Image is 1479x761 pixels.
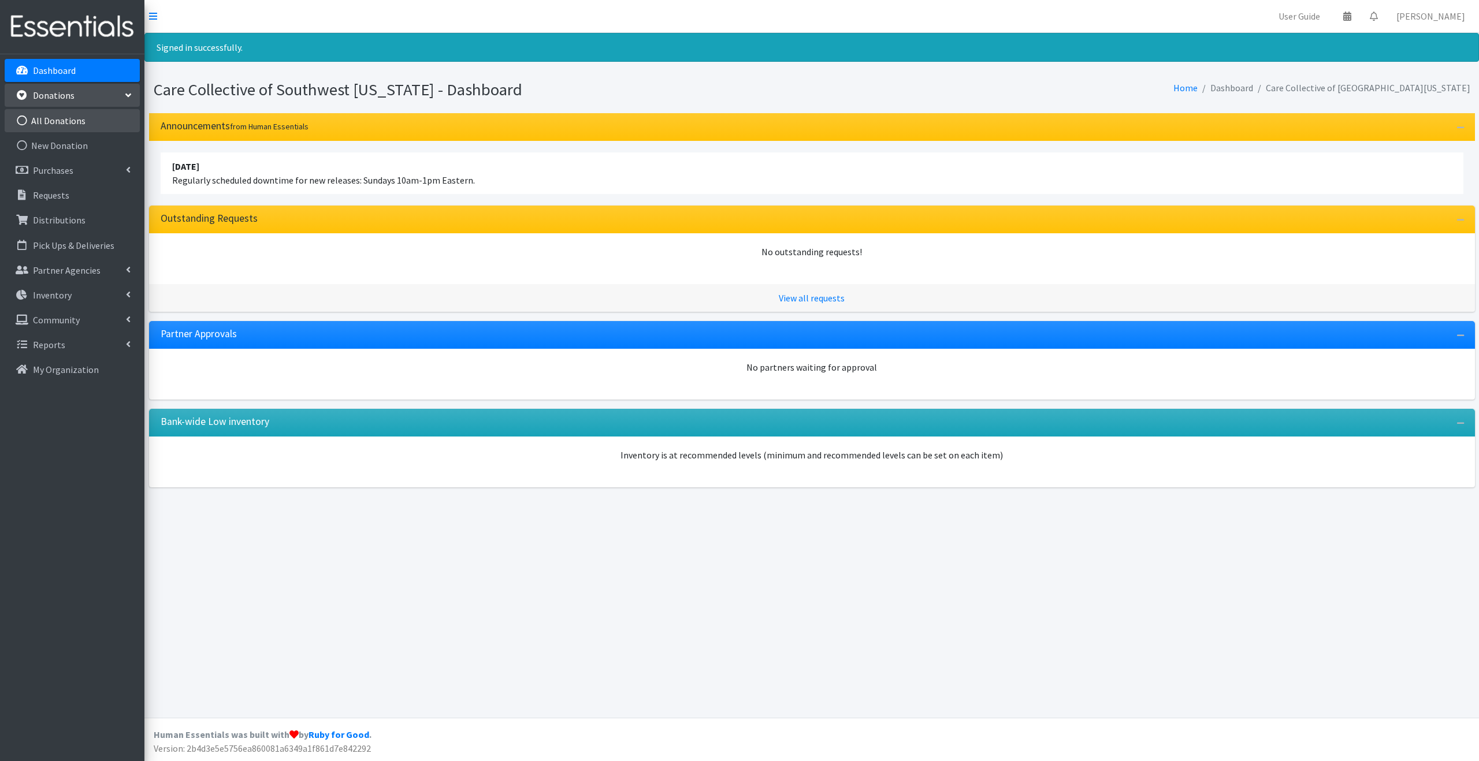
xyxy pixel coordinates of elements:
h3: Bank-wide Low inventory [161,416,269,428]
h1: Care Collective of Southwest [US_STATE] - Dashboard [154,80,808,100]
h3: Partner Approvals [161,328,237,340]
a: View all requests [779,292,845,304]
p: My Organization [33,364,99,375]
p: Donations [33,89,75,101]
p: Purchases [33,165,73,176]
p: Pick Ups & Deliveries [33,240,114,251]
strong: Human Essentials was built with by . [154,729,371,740]
li: Care Collective of [GEOGRAPHIC_DATA][US_STATE] [1253,80,1470,96]
a: My Organization [5,358,140,381]
p: Requests [33,189,69,201]
a: Partner Agencies [5,259,140,282]
h3: Outstanding Requests [161,212,258,225]
p: Partner Agencies [33,264,101,276]
a: Distributions [5,208,140,232]
a: Home [1173,82,1198,94]
p: Community [33,314,80,326]
img: HumanEssentials [5,8,140,46]
a: All Donations [5,109,140,132]
a: [PERSON_NAME] [1387,5,1474,28]
p: Inventory [33,289,72,301]
a: Donations [5,84,140,107]
span: Version: 2b4d3e5e5756ea860081a6349a1f861d7e842292 [154,743,371,754]
a: Reports [5,333,140,356]
a: Dashboard [5,59,140,82]
div: No partners waiting for approval [161,360,1463,374]
a: New Donation [5,134,140,157]
li: Dashboard [1198,80,1253,96]
div: No outstanding requests! [161,245,1463,259]
small: from Human Essentials [230,121,309,132]
p: Dashboard [33,65,76,76]
h3: Announcements [161,120,309,132]
a: Purchases [5,159,140,182]
strong: [DATE] [172,161,199,172]
p: Reports [33,339,65,350]
a: Pick Ups & Deliveries [5,234,140,257]
a: User Guide [1269,5,1329,28]
li: Regularly scheduled downtime for new releases: Sundays 10am-1pm Eastern. [161,152,1463,194]
a: Ruby for Good [309,729,369,740]
a: Inventory [5,283,140,307]
a: Community [5,308,140,331]
div: Signed in successfully. [144,33,1479,62]
p: Distributions [33,214,86,226]
p: Inventory is at recommended levels (minimum and recommended levels can be set on each item) [161,448,1463,462]
a: Requests [5,184,140,207]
